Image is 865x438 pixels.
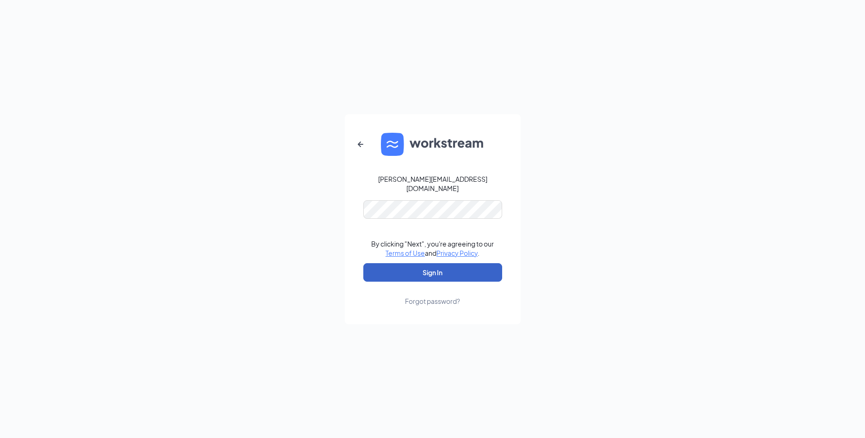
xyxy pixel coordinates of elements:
svg: ArrowLeftNew [355,139,366,150]
div: [PERSON_NAME][EMAIL_ADDRESS][DOMAIN_NAME] [363,174,502,193]
div: Forgot password? [405,296,460,306]
a: Privacy Policy [436,249,478,257]
a: Terms of Use [386,249,425,257]
button: ArrowLeftNew [349,133,372,155]
button: Sign In [363,263,502,282]
a: Forgot password? [405,282,460,306]
div: By clicking "Next", you're agreeing to our and . [371,239,494,258]
img: WS logo and Workstream text [381,133,485,156]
